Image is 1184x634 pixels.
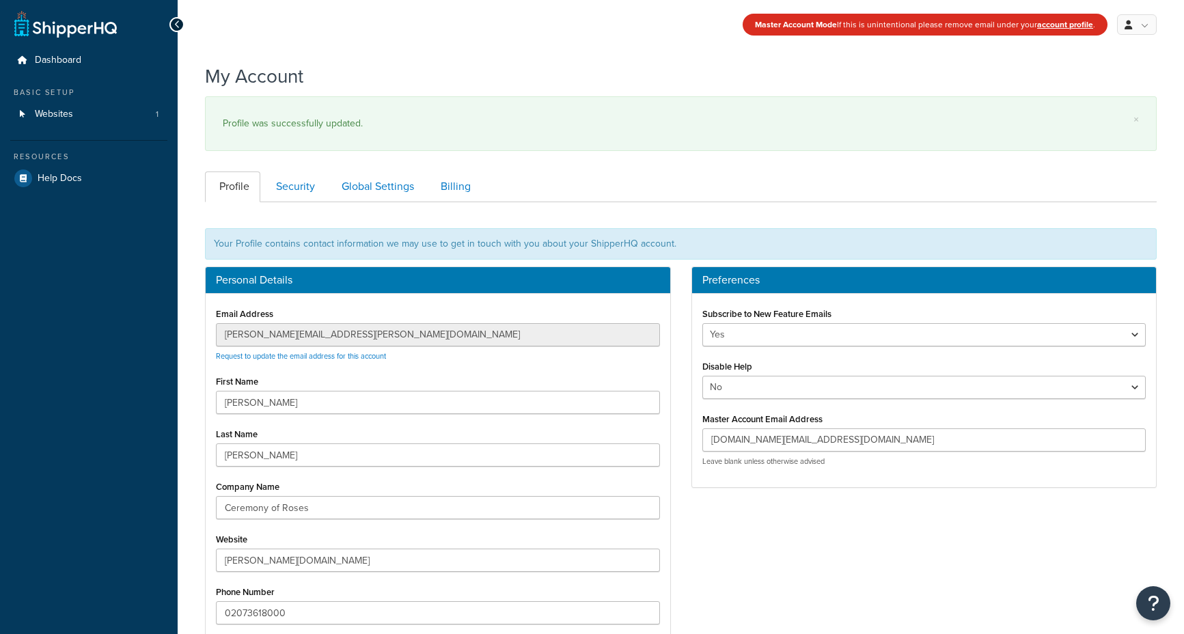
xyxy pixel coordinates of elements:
a: Help Docs [10,166,167,191]
div: Basic Setup [10,87,167,98]
a: Security [262,171,326,202]
div: Resources [10,151,167,163]
button: Open Resource Center [1136,586,1170,620]
h1: My Account [205,63,303,89]
div: If this is unintentional please remove email under your . [743,14,1107,36]
label: Disable Help [702,361,752,372]
span: Help Docs [38,173,82,184]
label: Company Name [216,482,279,492]
a: Global Settings [327,171,425,202]
span: Websites [35,109,73,120]
a: Request to update the email address for this account [216,350,386,361]
span: 1 [156,109,159,120]
label: Email Address [216,309,273,319]
label: Master Account Email Address [702,414,823,424]
label: Phone Number [216,587,275,597]
label: Website [216,534,247,545]
label: Subscribe to New Feature Emails [702,309,831,319]
div: Your Profile contains contact information we may use to get in touch with you about your ShipperH... [205,228,1157,260]
h3: Preferences [702,274,1146,286]
p: Leave blank unless otherwise advised [702,456,1146,467]
a: ShipperHQ Home [14,10,117,38]
span: Dashboard [35,55,81,66]
div: Profile was successfully updated. [223,114,1139,133]
strong: Master Account Mode [755,18,837,31]
h3: Personal Details [216,274,660,286]
a: account profile [1037,18,1093,31]
li: Websites [10,102,167,127]
a: × [1133,114,1139,125]
label: First Name [216,376,258,387]
label: Last Name [216,429,258,439]
a: Dashboard [10,48,167,73]
a: Billing [426,171,482,202]
a: Websites 1 [10,102,167,127]
a: Profile [205,171,260,202]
